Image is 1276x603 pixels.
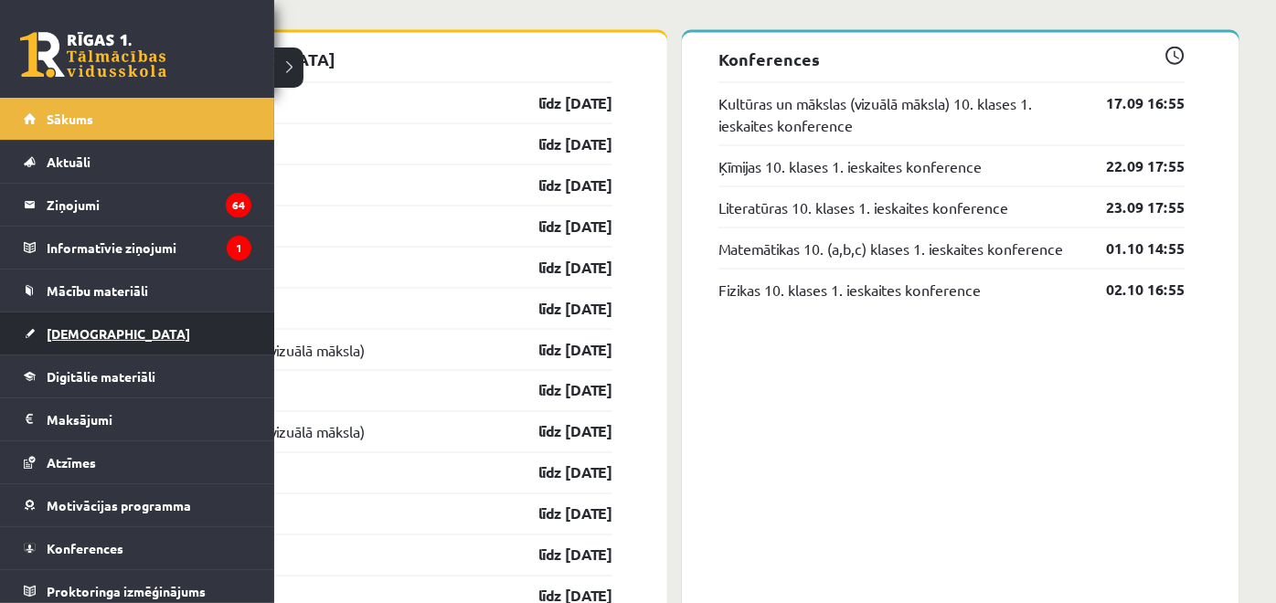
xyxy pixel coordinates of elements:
span: Motivācijas programma [47,497,191,513]
a: [DEMOGRAPHIC_DATA] [24,312,251,354]
legend: Ziņojumi [47,184,251,226]
a: līdz [DATE] [506,216,612,238]
a: Kultūras un mākslas (vizuālā māksla) 10. klases 1. ieskaites konference [718,92,1079,136]
a: Aktuāli [24,141,251,183]
a: Mācību materiāli [24,270,251,312]
span: Mācību materiāli [47,282,148,299]
i: 64 [226,193,251,217]
legend: Maksājumi [47,398,251,440]
a: Ziņojumi64 [24,184,251,226]
legend: Informatīvie ziņojumi [47,227,251,269]
span: Sākums [47,111,93,127]
a: līdz [DATE] [506,421,612,443]
a: Atzīmes [24,441,251,483]
a: Fizikas 10. klases 1. ieskaites konference [718,279,981,301]
a: Informatīvie ziņojumi1 [24,227,251,269]
a: Sākums [24,98,251,140]
span: Aktuāli [47,153,90,170]
a: līdz [DATE] [506,339,612,361]
a: līdz [DATE] [506,175,612,196]
a: Literatūras 10. klases 1. ieskaites konference [718,196,1008,218]
a: līdz [DATE] [506,545,612,566]
a: Konferences [24,527,251,569]
a: līdz [DATE] [506,380,612,402]
p: Konferences [718,47,1185,71]
p: [DEMOGRAPHIC_DATA] [146,47,612,71]
span: Digitālie materiāli [47,368,155,385]
a: līdz [DATE] [506,503,612,525]
a: 23.09 17:55 [1079,196,1185,218]
span: Proktoringa izmēģinājums [47,583,206,599]
a: Motivācijas programma [24,484,251,526]
a: 01.10 14:55 [1079,238,1185,259]
span: Konferences [47,540,123,556]
a: 17.09 16:55 [1079,92,1185,114]
a: līdz [DATE] [506,257,612,279]
span: Atzīmes [47,454,96,471]
a: 22.09 17:55 [1079,155,1185,177]
a: Matemātikas 10. (a,b,c) klases 1. ieskaites konference [718,238,1063,259]
a: Ķīmijas 10. klases 1. ieskaites konference [718,155,982,177]
a: Rīgas 1. Tālmācības vidusskola [20,32,166,78]
a: līdz [DATE] [506,298,612,320]
i: 1 [227,236,251,260]
a: 02.10 16:55 [1079,279,1185,301]
a: Maksājumi [24,398,251,440]
span: [DEMOGRAPHIC_DATA] [47,325,190,342]
a: līdz [DATE] [506,462,612,484]
a: Digitālie materiāli [24,355,251,397]
a: līdz [DATE] [506,133,612,155]
a: līdz [DATE] [506,92,612,114]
